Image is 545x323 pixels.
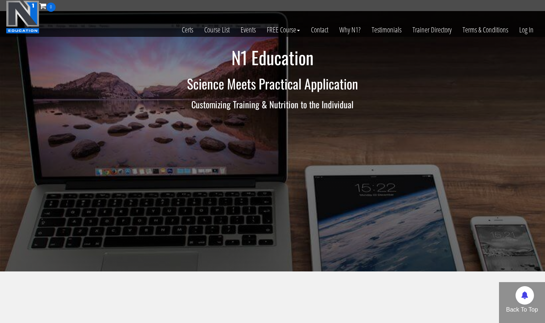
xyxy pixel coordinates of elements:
a: Certs [176,12,199,48]
a: Events [235,12,261,48]
a: 0 [39,1,56,11]
span: 0 [46,3,56,12]
a: Terms & Conditions [457,12,514,48]
img: n1-education [6,0,39,34]
a: Log In [514,12,539,48]
a: Contact [305,12,334,48]
h2: Science Meets Practical Application [57,76,488,91]
a: Trainer Directory [407,12,457,48]
a: FREE Course [261,12,305,48]
a: Course List [199,12,235,48]
a: Testimonials [366,12,407,48]
h1: N1 Education [57,48,488,67]
a: Why N1? [334,12,366,48]
p: Back To Top [499,305,545,314]
h3: Customizing Training & Nutrition to the Individual [57,99,488,109]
